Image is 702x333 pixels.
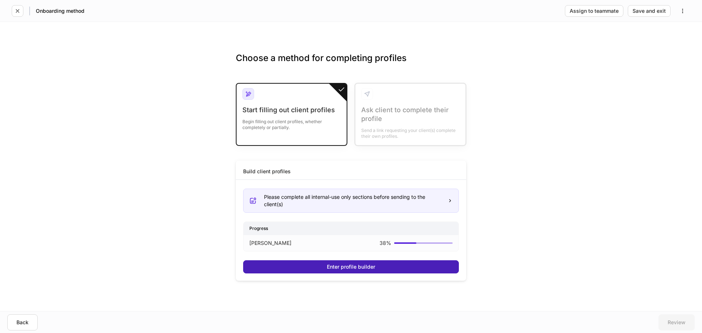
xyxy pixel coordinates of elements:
[242,114,341,130] div: Begin filling out client profiles, whether completely or partially.
[243,168,291,175] div: Build client profiles
[633,8,666,14] div: Save and exit
[244,222,458,235] div: Progress
[249,239,291,247] p: [PERSON_NAME]
[327,264,375,269] div: Enter profile builder
[570,8,619,14] div: Assign to teammate
[36,7,84,15] h5: Onboarding method
[380,239,391,247] p: 38 %
[565,5,623,17] button: Assign to teammate
[628,5,671,17] button: Save and exit
[264,193,442,208] div: Please complete all internal-use only sections before sending to the client(s)
[16,320,29,325] div: Back
[242,106,341,114] div: Start filling out client profiles
[236,52,466,76] h3: Choose a method for completing profiles
[243,260,459,273] button: Enter profile builder
[7,314,38,330] button: Back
